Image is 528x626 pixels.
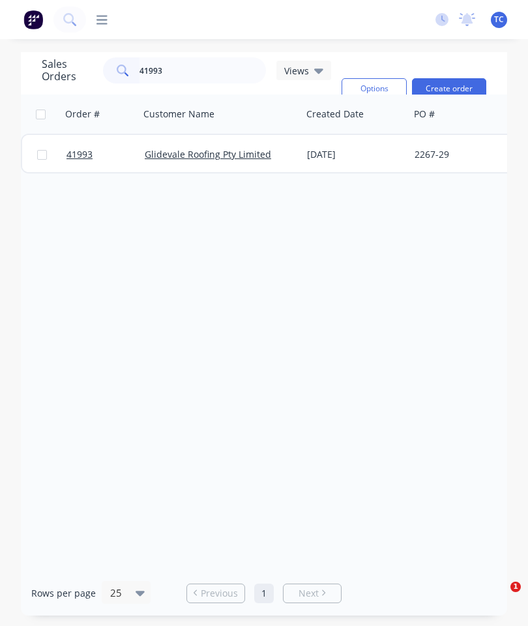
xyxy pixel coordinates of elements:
span: Views [284,64,309,78]
span: 41993 [66,148,93,161]
a: Page 1 is your current page [254,584,274,603]
button: Options [342,78,407,99]
a: 41993 [66,135,145,174]
span: Next [299,587,319,600]
span: TC [494,14,504,25]
span: Rows per page [31,587,96,600]
ul: Pagination [181,584,347,603]
span: 1 [510,582,521,592]
div: Customer Name [143,108,214,121]
h1: Sales Orders [42,58,93,83]
a: Glidevale Roofing Pty Limited [145,148,271,160]
iframe: Intercom live chat [484,582,515,613]
a: Previous page [187,587,244,600]
div: [DATE] [307,148,404,161]
img: Factory [23,10,43,29]
div: Order # [65,108,100,121]
span: Previous [201,587,238,600]
input: Search... [139,57,267,83]
a: Next page [284,587,341,600]
div: Created Date [306,108,364,121]
button: Create order [412,78,486,99]
div: PO # [414,108,435,121]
